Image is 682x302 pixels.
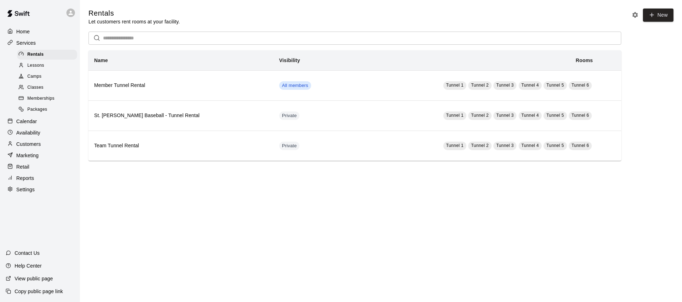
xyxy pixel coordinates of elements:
span: Tunnel 3 [496,113,514,118]
div: This service is visible to all members [279,81,311,90]
b: Rooms [576,57,593,63]
a: Availability [6,127,74,138]
p: Retail [16,163,29,170]
h6: St. [PERSON_NAME] Baseball - Tunnel Rental [94,112,268,120]
span: Lessons [27,62,44,69]
div: Rentals [17,50,77,60]
span: Tunnel 6 [572,143,589,148]
span: Tunnel 2 [471,143,488,148]
p: View public page [15,275,53,282]
a: Home [6,26,74,37]
p: Copy public page link [15,288,63,295]
span: Tunnel 2 [471,83,488,88]
span: Private [279,143,300,149]
a: Settings [6,184,74,195]
p: Calendar [16,118,37,125]
a: Retail [6,161,74,172]
a: Classes [17,82,80,93]
span: Tunnel 6 [572,113,589,118]
span: Camps [27,73,42,80]
a: Camps [17,71,80,82]
a: Services [6,38,74,48]
h5: Rentals [88,9,180,18]
table: simple table [88,50,621,161]
span: Tunnel 5 [546,143,564,148]
div: Camps [17,72,77,82]
button: Rental settings [630,10,640,20]
span: Tunnel 5 [546,83,564,88]
p: Reports [16,175,34,182]
span: Tunnel 6 [572,83,589,88]
div: This service is hidden, and can only be accessed via a direct link [279,111,300,120]
h6: Member Tunnel Rental [94,82,268,89]
p: Availability [16,129,40,136]
b: Name [94,57,108,63]
p: Customers [16,141,41,148]
p: Settings [16,186,35,193]
b: Visibility [279,57,300,63]
a: Packages [17,104,80,115]
div: Lessons [17,61,77,71]
a: New [643,9,673,22]
div: Classes [17,83,77,93]
a: Marketing [6,150,74,161]
div: This service is hidden, and can only be accessed via a direct link [279,142,300,150]
p: Services [16,39,36,46]
p: Help Center [15,262,42,269]
span: Memberships [27,95,54,102]
p: Marketing [16,152,39,159]
a: Rentals [17,49,80,60]
a: Calendar [6,116,74,127]
span: Tunnel 5 [546,113,564,118]
span: Tunnel 3 [496,143,514,148]
div: Packages [17,105,77,115]
span: Packages [27,106,47,113]
span: Tunnel 4 [521,113,539,118]
p: Contact Us [15,249,40,257]
span: Tunnel 4 [521,83,539,88]
div: Memberships [17,94,77,104]
span: Tunnel 1 [446,113,464,118]
span: Private [279,112,300,119]
span: Tunnel 3 [496,83,514,88]
span: Tunnel 1 [446,143,464,148]
h6: Team Tunnel Rental [94,142,268,150]
span: Tunnel 4 [521,143,539,148]
span: Rentals [27,51,44,58]
p: Home [16,28,30,35]
a: Customers [6,139,74,149]
a: Reports [6,173,74,183]
span: Tunnel 2 [471,113,488,118]
a: Memberships [17,93,80,104]
span: All members [279,82,311,89]
p: Let customers rent rooms at your facility. [88,18,180,25]
a: Lessons [17,60,80,71]
span: Tunnel 1 [446,83,464,88]
span: Classes [27,84,43,91]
